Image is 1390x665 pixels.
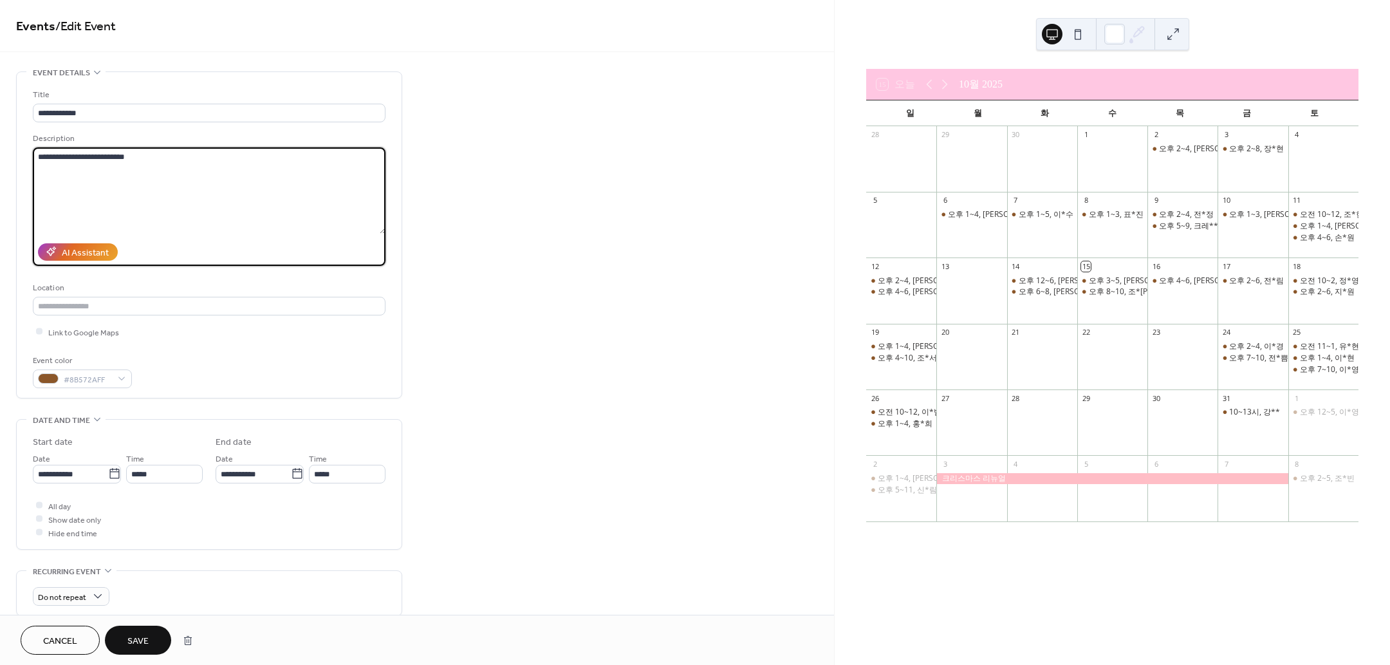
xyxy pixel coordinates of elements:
div: 오후 4~6, 손*원 [1300,232,1355,243]
div: 오전 10~12, 조*현 [1300,209,1364,220]
div: 수 [1079,100,1146,126]
div: Start date [33,436,73,449]
div: 5 [870,196,880,205]
div: 23 [1151,328,1161,337]
div: 오후 1~4, 김*진 [866,473,936,484]
div: 오후 4~10, 조*서 [878,353,937,364]
div: 19 [870,328,880,337]
div: 오후 1~4, [PERSON_NAME]*혁 [878,341,985,352]
span: Date [33,452,50,465]
div: 6 [940,196,950,205]
div: 오후 2~8, 장*현 [1218,144,1288,155]
div: 오후 1~4, 김*규 [936,209,1006,220]
div: 20 [940,328,950,337]
span: Date [216,452,233,465]
div: 오후 4~6, 손*원 [1288,232,1358,243]
div: 오후 12~6, 김*민 [1007,276,1077,286]
div: 오후 3~5, [PERSON_NAME]*형 [1089,276,1196,286]
div: 31 [1221,393,1231,403]
div: 12 [870,261,880,271]
div: 오후 2~4, 이*경 [1229,341,1284,352]
span: Time [309,452,327,465]
div: 오후 1~5, 이*수 [1007,209,1077,220]
div: 오후 7~10, 이*영 [1300,364,1359,375]
div: 4 [1011,459,1021,469]
span: Cancel [43,635,77,648]
span: Save [127,635,149,648]
div: 오후 2~6, 전*림 [1218,276,1288,286]
div: 오후 6~8, 최*솜 [1007,286,1077,297]
span: Recurring event [33,565,101,579]
div: 15 [1081,261,1091,271]
div: 월 [944,100,1012,126]
div: 28 [1011,393,1021,403]
div: 오전 10~12, 조*현 [1288,209,1358,220]
div: 11 [1292,196,1302,205]
span: Date and time [33,414,90,427]
div: 오후 1~3, 표*진 [1089,209,1144,220]
div: 30 [1151,393,1161,403]
div: 16 [1151,261,1161,271]
div: 오후 1~4, [PERSON_NAME]*진 [878,473,985,484]
div: 오후 2~6, 지*원 [1300,286,1355,297]
a: Events [16,14,55,39]
div: 26 [870,393,880,403]
div: 7 [1221,459,1231,469]
span: Time [126,452,144,465]
span: / Edit Event [55,14,116,39]
div: Title [33,88,383,102]
div: 10~13시, 강** [1218,407,1288,418]
div: 5 [1081,459,1091,469]
div: 오후 1~4, 김*연 [1288,221,1358,232]
div: Event color [33,354,129,368]
div: 9 [1151,196,1161,205]
div: 오후 1~4, [PERSON_NAME]*규 [948,209,1055,220]
div: 오후 2~4, 전*정 [1147,209,1218,220]
div: 오전 10~12, 이*범 [866,407,936,418]
div: 오후 2~4, [PERSON_NAME]*채 [878,276,985,286]
div: 13 [940,261,950,271]
div: 2 [870,459,880,469]
div: 3 [1221,130,1231,140]
div: 17 [1221,261,1231,271]
div: 3 [940,459,950,469]
div: 오후 7~10, 전*쁨 [1218,353,1288,364]
div: 21 [1011,328,1021,337]
div: 오후 4~6, [PERSON_NAME]*석 [1159,276,1266,286]
div: 8 [1081,196,1091,205]
div: 크리스마스 리뉴얼 [936,473,1288,484]
div: 10월 2025 [959,77,1003,92]
div: 오후 2~8, 장*현 [1229,144,1284,155]
span: Do not repeat [38,590,86,604]
div: 오후 1~4, 김*혁 [866,341,936,352]
div: 오후 2~4, [PERSON_NAME]*우 [1159,144,1266,155]
div: 6 [1151,459,1161,469]
div: 오후 2~4, 전*정 [1159,209,1214,220]
span: Link to Google Maps [48,326,119,339]
div: 22 [1081,328,1091,337]
div: Location [33,281,383,295]
div: Description [33,132,383,145]
div: 오후 1~3, [PERSON_NAME]*태 [1229,209,1337,220]
div: 24 [1221,328,1231,337]
div: 29 [940,130,950,140]
div: 오전 10~12, 이*범 [878,407,941,418]
a: Cancel [21,626,100,655]
div: 오후 1~4, 홍*희 [866,418,936,429]
div: AI Assistant [62,246,109,259]
div: 오전 10~2, 정*영 [1288,276,1358,286]
div: 오후 4~10, 조*서 [866,353,936,364]
div: 오후 2~4, 김*채 [866,276,936,286]
div: 14 [1011,261,1021,271]
div: 토 [1281,100,1348,126]
div: 29 [1081,393,1091,403]
div: 오후 7~10, 전*쁨 [1229,353,1288,364]
div: 목 [1146,100,1214,126]
span: Show date only [48,513,101,527]
button: AI Assistant [38,243,118,261]
span: Event details [33,66,90,80]
span: All day [48,500,71,513]
div: 4 [1292,130,1302,140]
div: 오후 12~5, 이*영 [1288,407,1358,418]
div: 오전 10~2, 정*영 [1300,276,1359,286]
